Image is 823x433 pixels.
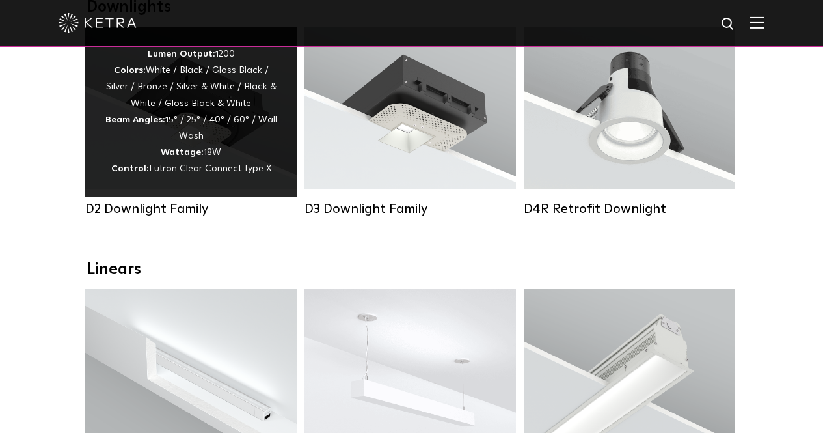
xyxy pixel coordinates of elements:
[105,115,165,124] strong: Beam Angles:
[59,13,137,33] img: ketra-logo-2019-white
[85,27,297,217] a: D2 Downlight Family Lumen Output:1200Colors:White / Black / Gloss Black / Silver / Bronze / Silve...
[524,27,735,217] a: D4R Retrofit Downlight Lumen Output:800Colors:White / BlackBeam Angles:15° / 25° / 40° / 60°Watta...
[114,66,146,75] strong: Colors:
[149,164,271,173] span: Lutron Clear Connect Type X
[111,164,149,173] strong: Control:
[85,201,297,217] div: D2 Downlight Family
[524,201,735,217] div: D4R Retrofit Downlight
[304,201,516,217] div: D3 Downlight Family
[105,46,277,178] div: 1200 White / Black / Gloss Black / Silver / Bronze / Silver & White / Black & White / Gloss Black...
[161,148,204,157] strong: Wattage:
[720,16,736,33] img: search icon
[304,27,516,217] a: D3 Downlight Family Lumen Output:700 / 900 / 1100Colors:White / Black / Silver / Bronze / Paintab...
[750,16,764,29] img: Hamburger%20Nav.svg
[87,260,737,279] div: Linears
[148,49,215,59] strong: Lumen Output:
